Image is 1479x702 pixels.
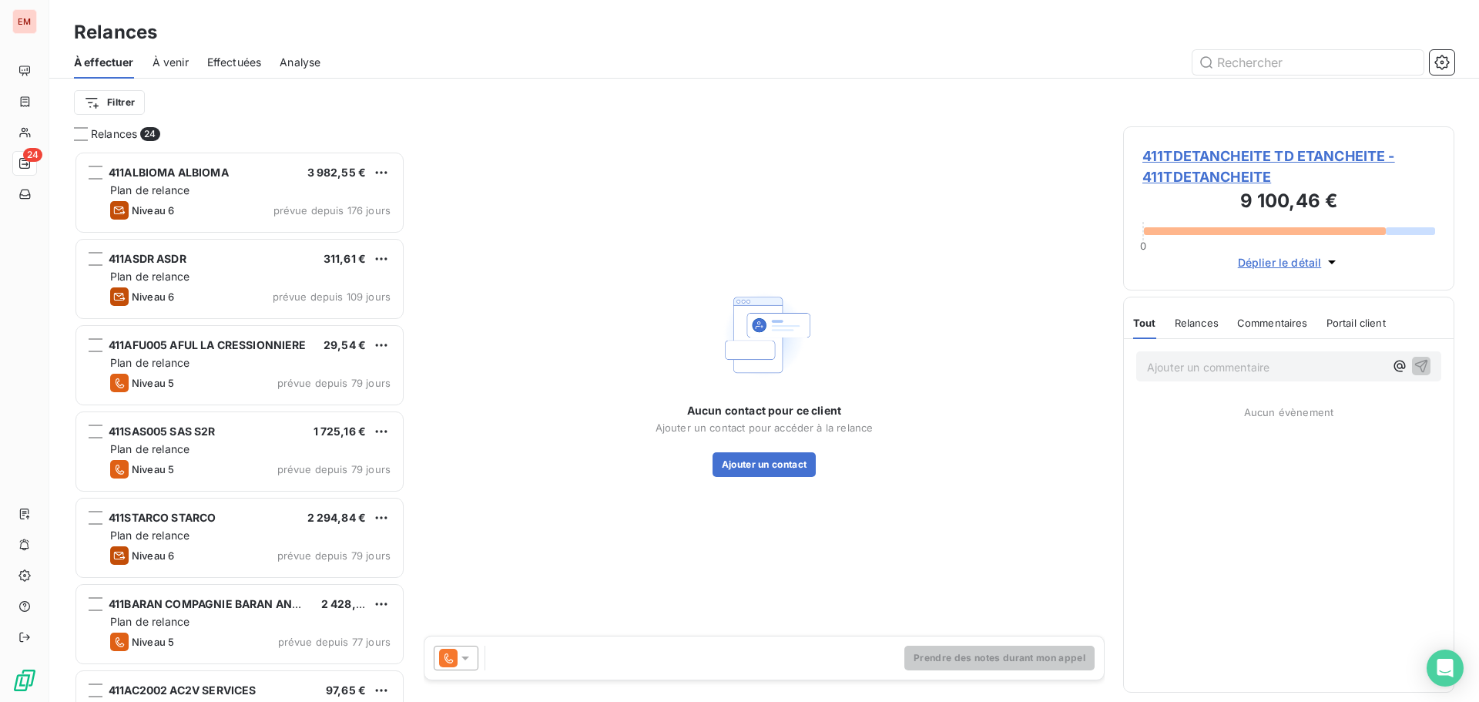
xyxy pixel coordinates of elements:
span: prévue depuis 109 jours [273,291,391,303]
img: Logo LeanPay [12,668,37,693]
span: 2 294,84 € [307,511,367,524]
img: Empty state [715,285,813,385]
span: Plan de relance [110,615,189,628]
button: Ajouter un contact [713,452,817,477]
span: Niveau 6 [132,291,174,303]
span: Relances [91,126,137,142]
span: Tout [1133,317,1156,329]
span: 411STARCO STARCO [109,511,216,524]
span: 411AFU005 AFUL LA CRESSIONNIERE [109,338,307,351]
span: Déplier le détail [1238,254,1322,270]
span: À effectuer [74,55,134,70]
div: Open Intercom Messenger [1427,650,1464,687]
span: prévue depuis 176 jours [273,204,391,217]
span: prévue depuis 79 jours [277,463,391,475]
span: Aucun évènement [1244,406,1333,418]
h3: 9 100,46 € [1142,187,1435,218]
button: Filtrer [74,90,145,115]
span: 0 [1140,240,1146,252]
span: 311,61 € [324,252,366,265]
span: Portail client [1326,317,1386,329]
span: 411SAS005 SAS S2R [109,425,216,438]
span: Analyse [280,55,320,70]
span: Plan de relance [110,442,189,455]
span: Plan de relance [110,270,189,283]
span: Niveau 6 [132,549,174,562]
span: 411TDETANCHEITE TD ETANCHEITE - 411TDETANCHEITE [1142,146,1435,187]
span: Niveau 5 [132,636,174,648]
span: Relances [1175,317,1219,329]
span: 24 [23,148,42,162]
div: grid [74,151,405,702]
span: Ajouter un contact pour accéder à la relance [656,422,874,434]
span: 97,65 € [326,684,366,697]
span: prévue depuis 79 jours [277,549,391,562]
span: Plan de relance [110,356,189,369]
span: 1 725,16 € [314,425,367,438]
span: 24 [140,127,159,141]
span: 411ASDR ASDR [109,252,186,265]
span: Effectuées [207,55,262,70]
button: Déplier le détail [1233,254,1345,271]
button: Prendre des notes durant mon appel [904,646,1095,670]
span: 29,54 € [324,338,366,351]
span: À venir [153,55,189,70]
span: Plan de relance [110,183,189,196]
div: EM [12,9,37,34]
span: 3 982,55 € [307,166,367,179]
span: Niveau 5 [132,463,174,475]
span: Plan de relance [110,529,189,542]
span: 2 428,61 € [321,597,378,610]
span: Niveau 6 [132,204,174,217]
span: Niveau 5 [132,377,174,389]
span: 411ALBIOMA ALBIOMA [109,166,229,179]
span: prévue depuis 79 jours [277,377,391,389]
span: 411AC2002 AC2V SERVICES [109,684,256,697]
span: 411BARAN COMPAGNIE BARAN AND CO INVEST [109,597,362,610]
span: prévue depuis 77 jours [278,636,391,648]
h3: Relances [74,18,157,46]
span: Aucun contact pour ce client [687,403,841,418]
input: Rechercher [1192,50,1424,75]
span: Commentaires [1237,317,1308,329]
